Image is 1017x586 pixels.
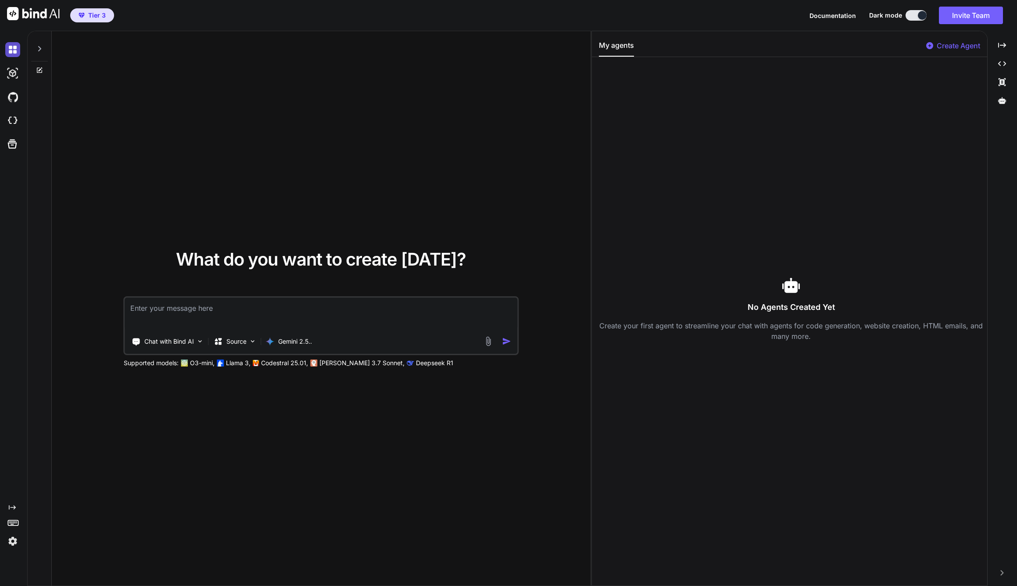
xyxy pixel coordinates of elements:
[261,359,308,367] p: Codestral 25.01,
[937,40,980,51] p: Create Agent
[502,337,511,346] img: icon
[5,534,20,549] img: settings
[124,359,179,367] p: Supported models:
[5,66,20,81] img: darkAi-studio
[7,7,60,20] img: Bind AI
[483,336,493,346] img: attachment
[939,7,1003,24] button: Invite Team
[5,113,20,128] img: cloudideIcon
[5,42,20,57] img: darkChat
[319,359,405,367] p: [PERSON_NAME] 3.7 Sonnet,
[809,11,856,20] button: Documentation
[809,12,856,19] span: Documentation
[407,360,414,367] img: claude
[416,359,453,367] p: Deepseek R1
[70,8,114,22] button: premiumTier 3
[278,337,312,346] p: Gemini 2.5..
[599,320,983,342] p: Create your first agent to streamline your chat with agents for code generation, website creation...
[599,40,634,57] button: My agents
[181,360,188,367] img: GPT-4
[226,337,247,346] p: Source
[176,248,466,270] span: What do you want to create [DATE]?
[197,338,204,345] img: Pick Tools
[249,338,257,345] img: Pick Models
[226,359,251,367] p: Llama 3,
[253,360,259,366] img: Mistral-AI
[88,11,106,20] span: Tier 3
[311,360,318,367] img: claude
[79,13,85,18] img: premium
[599,301,983,313] h3: No Agents Created Yet
[266,337,275,346] img: Gemini 2.5 Pro
[869,11,902,20] span: Dark mode
[217,360,224,367] img: Llama2
[5,90,20,104] img: githubDark
[190,359,215,367] p: O3-mini,
[144,337,194,346] p: Chat with Bind AI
